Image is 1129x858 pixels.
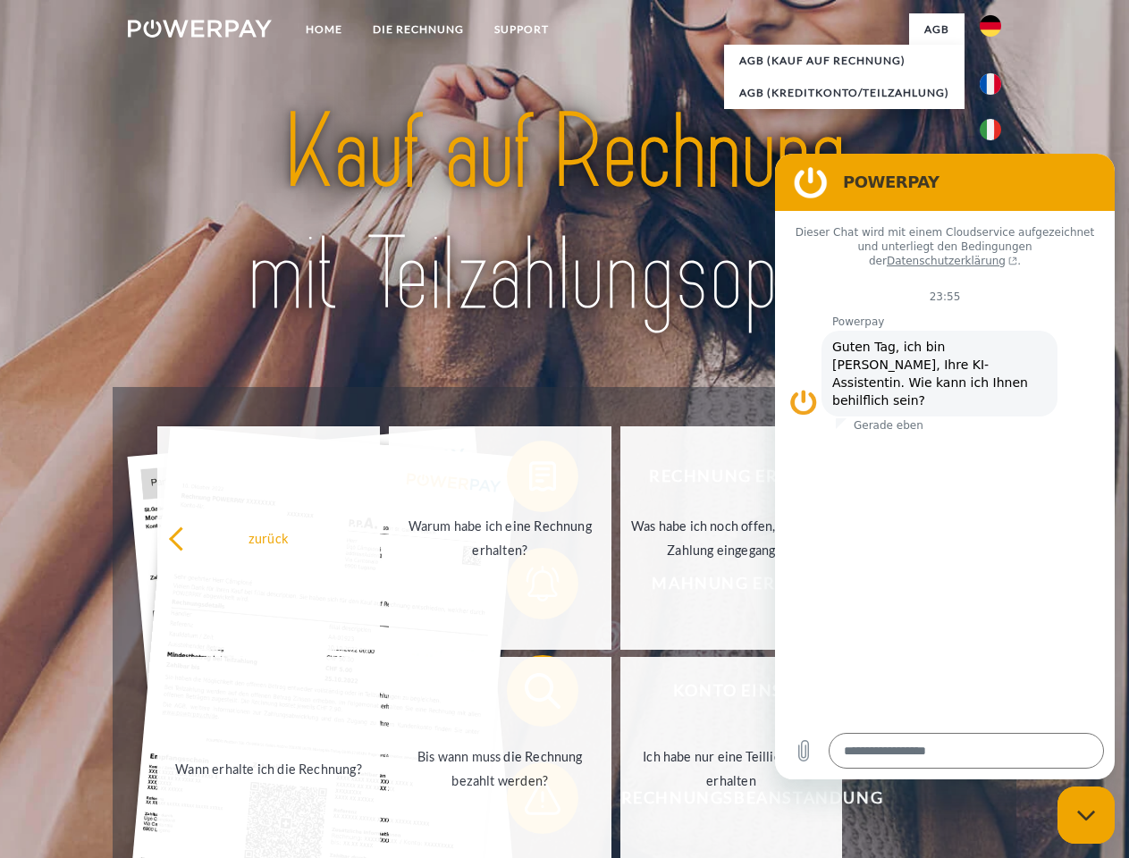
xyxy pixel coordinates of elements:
a: SUPPORT [479,13,564,46]
div: Ich habe nur eine Teillieferung erhalten [631,744,832,793]
a: DIE RECHNUNG [358,13,479,46]
a: AGB (Kauf auf Rechnung) [724,45,965,77]
iframe: Schaltfläche zum Öffnen des Messaging-Fensters; Konversation läuft [1057,786,1115,844]
div: Was habe ich noch offen, ist meine Zahlung eingegangen? [631,514,832,562]
iframe: Messaging-Fenster [775,154,1115,779]
a: Was habe ich noch offen, ist meine Zahlung eingegangen? [620,426,843,650]
img: it [980,119,1001,140]
div: Warum habe ich eine Rechnung erhalten? [400,514,601,562]
div: zurück [168,526,369,550]
div: Wann erhalte ich die Rechnung? [168,756,369,780]
img: fr [980,73,1001,95]
img: title-powerpay_de.svg [171,86,958,342]
div: Bis wann muss die Rechnung bezahlt werden? [400,744,601,793]
img: logo-powerpay-white.svg [128,20,272,38]
img: de [980,15,1001,37]
a: Home [291,13,358,46]
a: agb [909,13,965,46]
a: AGB (Kreditkonto/Teilzahlung) [724,77,965,109]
